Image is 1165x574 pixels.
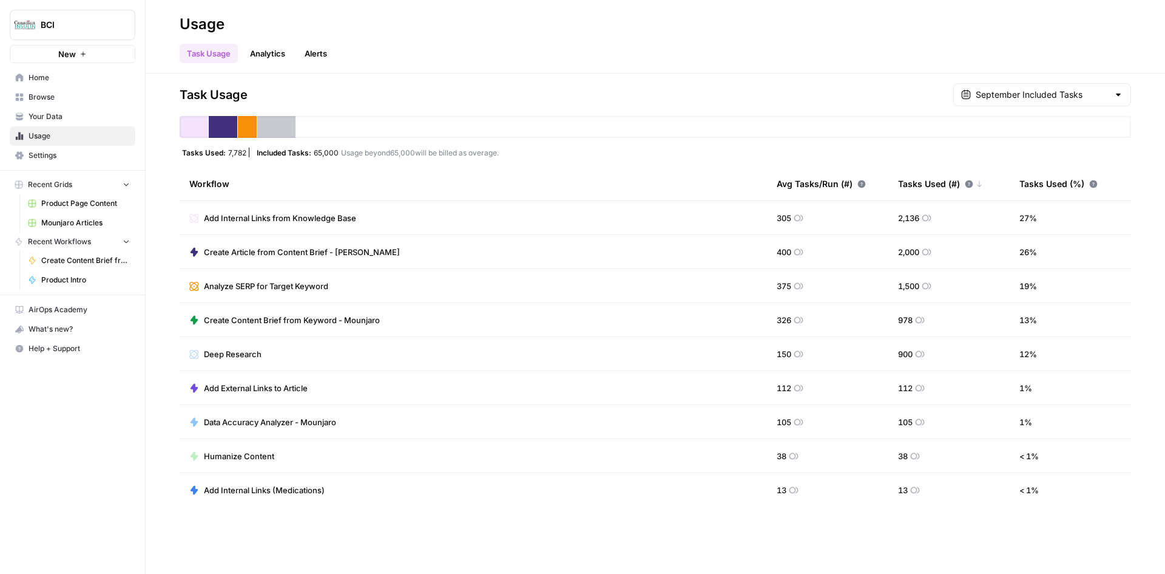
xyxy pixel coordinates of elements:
div: Workflow [189,167,757,200]
a: Create Article from Content Brief - [PERSON_NAME] [189,246,400,258]
span: Product Page Content [41,198,130,209]
span: BCI [41,19,114,31]
a: Add Internal Links (Medications) [189,484,325,496]
a: Create Content Brief from Keyword - Mounjaro [189,314,380,326]
span: 38 [777,450,786,462]
span: 105 [777,416,791,428]
a: Alerts [297,44,334,63]
span: Included Tasks: [257,148,311,157]
span: 900 [898,348,913,360]
span: 19 % [1019,280,1037,292]
a: Humanize Content [189,450,274,462]
span: 12 % [1019,348,1037,360]
span: 112 [898,382,913,394]
a: Product Intro [22,270,135,290]
span: 1 % [1019,416,1032,428]
span: Usage beyond 65,000 will be billed as overage. [341,148,499,157]
button: Help + Support [10,339,135,358]
a: Mounjaro Articles [22,213,135,233]
span: Product Intro [41,275,130,285]
span: Add External Links to Article [204,382,308,394]
span: Home [29,72,130,83]
a: Your Data [10,107,135,126]
div: Usage [180,15,225,34]
div: What's new? [10,320,135,338]
span: 978 [898,314,913,326]
a: Browse [10,87,135,107]
span: 105 [898,416,913,428]
span: Browse [29,92,130,103]
span: Your Data [29,111,130,122]
span: Tasks Used: [182,148,226,157]
a: Product Page Content [22,194,135,213]
a: AirOps Academy [10,300,135,319]
span: 13 [777,484,786,496]
a: Create Content Brief from Keyword - Mounjaro [22,251,135,270]
a: Usage [10,126,135,146]
span: Deep Research [204,348,262,360]
button: New [10,45,135,63]
span: 326 [777,314,791,326]
span: New [58,48,76,60]
span: < 1 % [1019,484,1039,496]
span: 65,000 [314,148,339,157]
input: September Included Tasks [976,89,1109,101]
span: 305 [777,212,791,224]
span: 150 [777,348,791,360]
span: 7,782 [228,148,246,157]
span: Recent Workflows [28,236,91,247]
a: Task Usage [180,44,238,63]
button: What's new? [10,319,135,339]
span: Settings [29,150,130,161]
span: Create Article from Content Brief - [PERSON_NAME] [204,246,400,258]
span: 27 % [1019,212,1037,224]
div: Avg Tasks/Run (#) [777,167,866,200]
span: AirOps Academy [29,304,130,315]
span: Analyze SERP for Target Keyword [204,280,328,292]
span: Create Content Brief from Keyword - Mounjaro [41,255,130,266]
img: BCI Logo [14,14,36,36]
span: Usage [29,131,130,142]
span: 1 % [1019,382,1032,394]
span: Task Usage [180,86,248,103]
a: Settings [10,146,135,165]
span: 26 % [1019,246,1037,258]
span: Help + Support [29,343,130,354]
div: Tasks Used (%) [1019,167,1098,200]
span: 13 [898,484,908,496]
span: Mounjaro Articles [41,217,130,228]
a: Data Accuracy Analyzer - Mounjaro [189,416,336,428]
span: Recent Grids [28,179,72,190]
a: Analytics [243,44,292,63]
span: 2,000 [898,246,919,258]
span: Create Content Brief from Keyword - Mounjaro [204,314,380,326]
a: Add External Links to Article [189,382,308,394]
span: 375 [777,280,791,292]
button: Workspace: BCI [10,10,135,40]
button: Recent Workflows [10,233,135,251]
span: Add Internal Links (Medications) [204,484,325,496]
span: 1,500 [898,280,919,292]
span: Data Accuracy Analyzer - Mounjaro [204,416,336,428]
span: 112 [777,382,791,394]
a: Home [10,68,135,87]
span: 400 [777,246,791,258]
button: Recent Grids [10,176,135,194]
span: Humanize Content [204,450,274,462]
span: 13 % [1019,314,1037,326]
span: Add Internal Links from Knowledge Base [204,212,356,224]
div: Tasks Used (#) [898,167,983,200]
span: 2,136 [898,212,919,224]
span: < 1 % [1019,450,1039,462]
span: 38 [898,450,908,462]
